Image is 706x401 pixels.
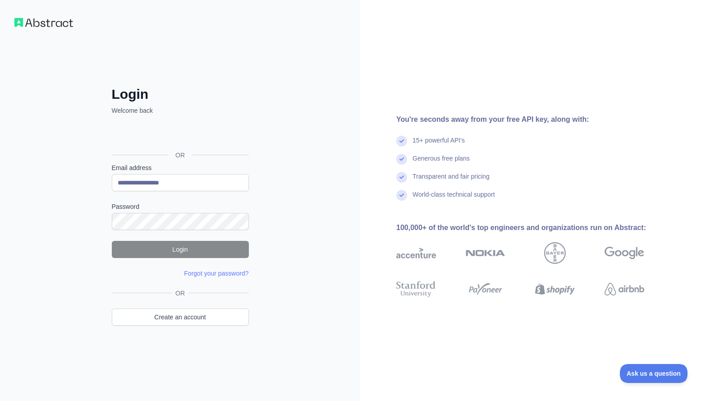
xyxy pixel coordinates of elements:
[396,154,407,165] img: check mark
[112,309,249,326] a: Create an account
[413,136,465,154] div: 15+ powerful API's
[107,125,252,145] iframe: Sign in with Google Button
[466,242,505,264] img: nokia
[535,279,575,299] img: shopify
[112,106,249,115] p: Welcome back
[396,136,407,147] img: check mark
[620,364,688,383] iframe: Toggle Customer Support
[605,242,644,264] img: google
[112,202,249,211] label: Password
[396,114,673,125] div: You're seconds away from your free API key, along with:
[413,154,470,172] div: Generous free plans
[14,18,73,27] img: Workflow
[396,279,436,299] img: stanford university
[172,289,188,298] span: OR
[396,190,407,201] img: check mark
[184,270,248,277] a: Forgot your password?
[605,279,644,299] img: airbnb
[112,163,249,172] label: Email address
[168,151,192,160] span: OR
[396,172,407,183] img: check mark
[466,279,505,299] img: payoneer
[112,241,249,258] button: Login
[396,242,436,264] img: accenture
[413,172,490,190] div: Transparent and fair pricing
[112,86,249,102] h2: Login
[413,190,495,208] div: World-class technical support
[396,222,673,233] div: 100,000+ of the world's top engineers and organizations run on Abstract:
[544,242,566,264] img: bayer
